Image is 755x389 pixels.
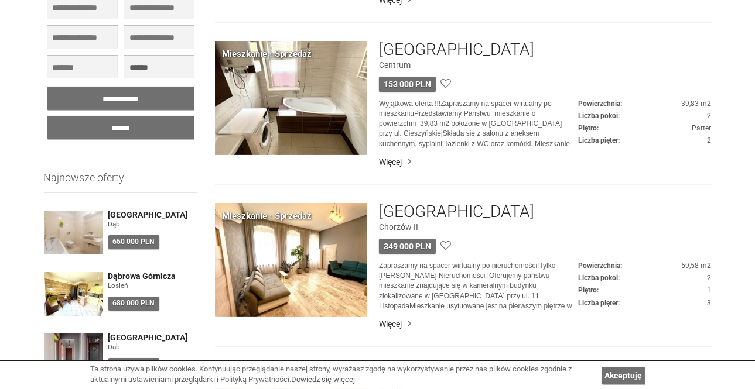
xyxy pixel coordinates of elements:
[108,281,198,291] figure: Łosień
[578,261,622,271] dt: Powierzchnia:
[379,318,711,330] a: Więcej
[222,210,312,222] div: Mieszkanie · Sprzedaż
[578,261,711,271] dd: 59,58 m2
[379,41,534,59] a: [GEOGRAPHIC_DATA]
[602,367,645,384] a: Akceptuję
[578,285,599,295] dt: Piętro:
[379,77,436,92] div: 153 000 PLN
[215,203,367,317] img: Mieszkanie Sprzedaż Chorzów Chorzów II 11 Listopada
[292,375,356,384] a: Dowiedz się więcej
[578,123,599,133] dt: Piętro:
[578,136,620,146] dt: Liczba pięter:
[222,48,312,60] div: Mieszkanie · Sprzedaż
[578,111,620,121] dt: Liczba pokoi:
[91,364,596,385] div: Ta strona używa plików cookies. Kontynuując przeglądanie naszej strony, wyrażasz zgodę na wykorzy...
[578,273,620,283] dt: Liczba pokoi:
[108,211,198,219] a: [GEOGRAPHIC_DATA]
[379,99,578,149] p: Wyjątkowa oferta !!!Zapraszamy na spacer wirtualny po mieszkaniuPrzedstawiamy Państwu mieszkanie ...
[578,99,711,109] dd: 39,83 m2
[108,358,159,371] div: 379 000 PLN
[578,99,622,109] dt: Powierzchnia:
[578,136,711,146] dd: 2
[108,297,159,310] div: 680 000 PLN
[108,333,198,342] a: [GEOGRAPHIC_DATA]
[215,41,367,155] img: Mieszkanie Sprzedaż Chorzów Centrum
[108,219,198,229] figure: Dąb
[379,156,711,168] a: Więcej
[379,59,711,71] figure: Centrum
[108,235,159,249] div: 650 000 PLN
[379,261,578,311] p: Zapraszamy na spacer wirtualny po nieruchomości!Tylko [PERSON_NAME] Nieruchomości !Oferujemy pańs...
[379,239,436,254] div: 349 000 PLN
[578,298,620,308] dt: Liczba pięter:
[379,203,534,221] a: [GEOGRAPHIC_DATA]
[108,272,198,281] a: Dąbrowa Górnicza
[578,298,711,308] dd: 3
[578,273,711,283] dd: 2
[578,285,711,295] dd: 1
[44,172,198,193] h3: Najnowsze oferty
[108,342,198,352] figure: Dąb
[578,123,711,133] dd: Parter
[379,221,711,233] figure: Chorzów II
[578,111,711,121] dd: 2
